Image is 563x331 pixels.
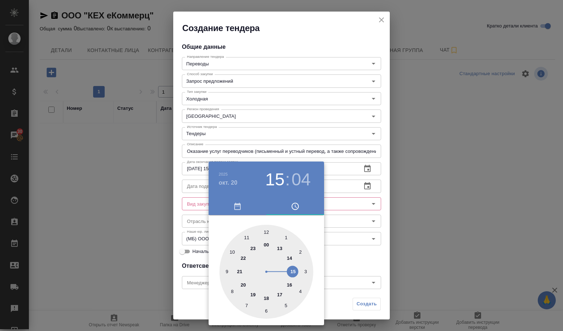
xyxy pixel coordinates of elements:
[292,169,311,190] button: 04
[219,172,228,176] button: 2025
[219,179,237,187] button: окт. 20
[285,169,290,190] h3: :
[265,169,284,190] button: 15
